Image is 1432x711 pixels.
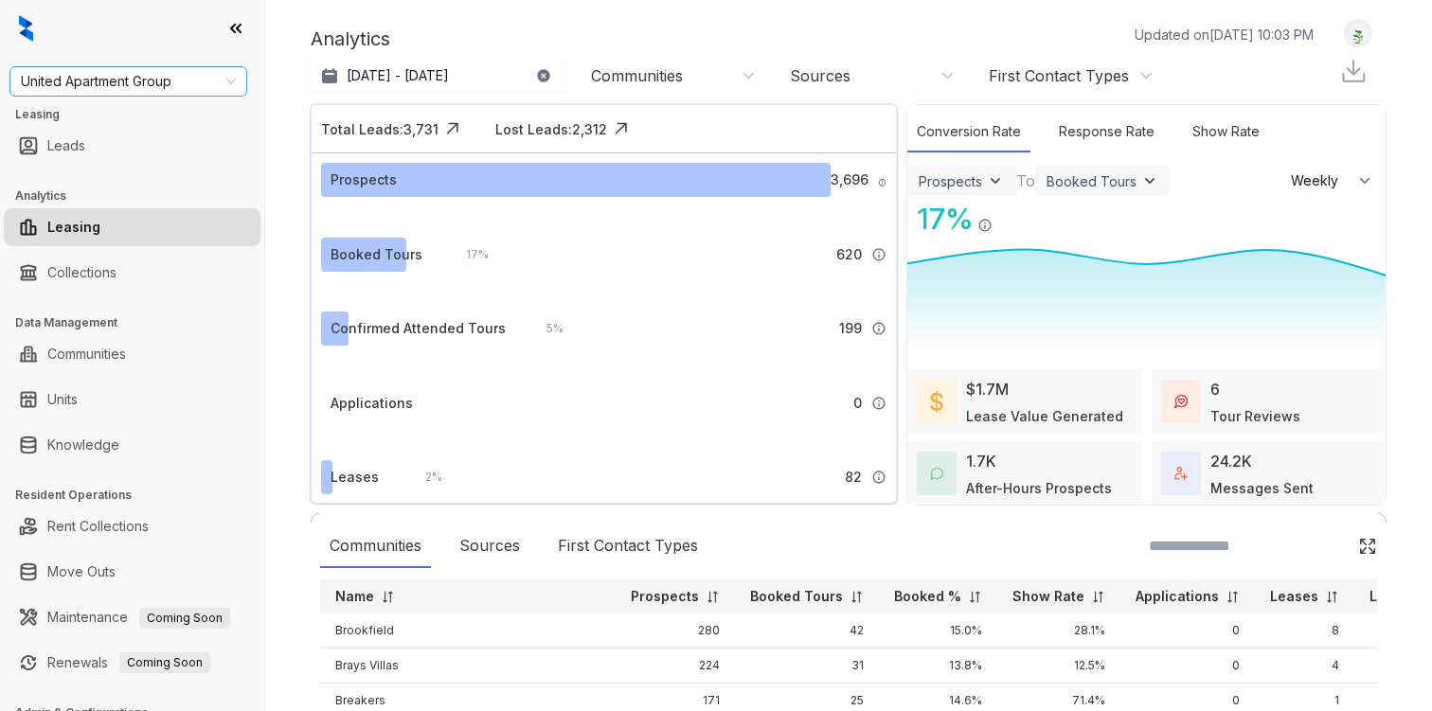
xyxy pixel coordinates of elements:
[966,450,996,472] div: 1.7K
[320,613,616,649] td: Brookfield
[47,381,78,418] a: Units
[406,467,442,488] div: 2 %
[930,467,943,481] img: AfterHoursConversations
[966,406,1123,426] div: Lease Value Generated
[907,198,974,240] div: 17 %
[1255,613,1354,649] td: 8
[21,67,236,96] span: United Apartment Group
[1136,587,1219,606] p: Applications
[528,318,564,339] div: 5 %
[1210,406,1300,426] div: Tour Reviews
[853,393,862,414] span: 0
[15,187,264,204] h3: Analytics
[616,613,735,649] td: 280
[907,112,1030,152] div: Conversion Rate
[879,649,997,684] td: 13.8%
[836,244,862,265] span: 620
[845,467,862,488] span: 82
[331,318,506,339] div: Confirmed Attended Tours
[966,378,1009,400] div: $1.7M
[1210,378,1220,400] div: 6
[989,65,1129,86] div: First Contact Types
[894,587,961,606] p: Booked %
[4,127,260,165] li: Leads
[47,127,85,165] a: Leads
[1135,25,1314,44] p: Updated on [DATE] 10:03 PM
[1140,171,1159,190] img: ViewFilterArrow
[548,524,707,568] div: First Contact Types
[1174,467,1188,480] img: TotalFum
[335,587,374,606] p: Name
[4,507,260,545] li: Rent Collections
[321,119,439,139] div: Total Leads: 3,731
[1120,613,1255,649] td: 0
[331,467,379,488] div: Leases
[616,649,735,684] td: 224
[871,396,886,411] img: Info
[997,649,1120,684] td: 12.5%
[47,208,100,246] a: Leasing
[919,173,982,189] div: Prospects
[879,613,997,649] td: 15.0%
[47,644,210,682] a: RenewalsComing Soon
[331,169,397,190] div: Prospects
[4,553,260,591] li: Move Outs
[1120,649,1255,684] td: 0
[631,587,699,606] p: Prospects
[47,335,126,373] a: Communities
[311,59,566,93] button: [DATE] - [DATE]
[1369,587,1423,606] p: Lease%
[47,426,119,464] a: Knowledge
[1174,395,1188,408] img: TourReviews
[450,524,529,568] div: Sources
[1183,112,1269,152] div: Show Rate
[735,613,879,649] td: 42
[139,608,230,629] span: Coming Soon
[1255,649,1354,684] td: 4
[47,507,149,545] a: Rent Collections
[15,314,264,331] h3: Data Management
[831,169,868,190] span: 3,696
[347,66,449,85] p: [DATE] - [DATE]
[320,649,616,684] td: Brays Villas
[607,115,635,143] img: Click Icon
[447,244,489,265] div: 17 %
[4,208,260,246] li: Leasing
[4,254,260,292] li: Collections
[839,318,862,339] span: 199
[119,652,210,673] span: Coming Soon
[311,25,390,53] p: Analytics
[439,115,467,143] img: Click Icon
[1318,538,1334,554] img: SearchIcon
[993,201,1021,229] img: Click Icon
[1226,590,1240,604] img: sorting
[4,644,260,682] li: Renewals
[1210,478,1314,498] div: Messages Sent
[591,65,683,86] div: Communities
[1210,450,1252,472] div: 24.2K
[47,553,116,591] a: Move Outs
[735,649,879,684] td: 31
[15,106,264,123] h3: Leasing
[966,478,1112,498] div: After-Hours Prospects
[47,254,116,292] a: Collections
[1012,587,1084,606] p: Show Rate
[930,390,943,413] img: LeaseValue
[495,119,607,139] div: Lost Leads: 2,312
[871,247,886,262] img: Info
[4,335,260,373] li: Communities
[1358,537,1377,556] img: Click Icon
[381,590,395,604] img: sorting
[1339,57,1368,85] img: Download
[1016,169,1035,192] div: To
[4,426,260,464] li: Knowledge
[997,613,1120,649] td: 28.1%
[750,587,843,606] p: Booked Tours
[1270,587,1318,606] p: Leases
[4,381,260,418] li: Units
[1091,590,1105,604] img: sorting
[871,470,886,485] img: Info
[878,178,887,187] img: Info
[1325,590,1339,604] img: sorting
[1049,112,1164,152] div: Response Rate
